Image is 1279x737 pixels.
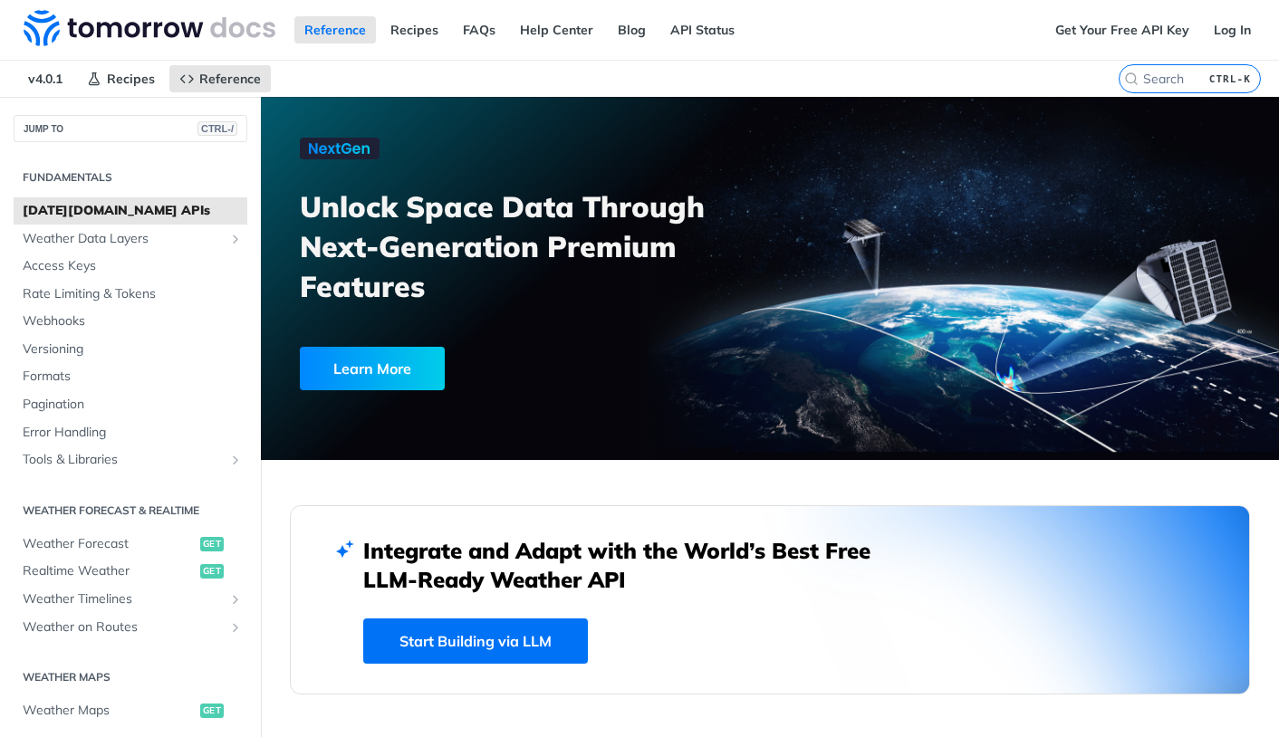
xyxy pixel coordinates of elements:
[300,347,691,390] a: Learn More
[23,424,243,442] span: Error Handling
[14,419,247,446] a: Error Handling
[300,138,380,159] img: NextGen
[510,16,603,43] a: Help Center
[228,232,243,246] button: Show subpages for Weather Data Layers
[18,65,72,92] span: v4.0.1
[300,347,445,390] div: Learn More
[23,230,224,248] span: Weather Data Layers
[23,368,243,386] span: Formats
[23,590,224,608] span: Weather Timelines
[197,121,237,136] span: CTRL-/
[14,391,247,418] a: Pagination
[14,115,247,142] button: JUMP TOCTRL-/
[23,702,196,720] span: Weather Maps
[200,537,224,551] span: get
[660,16,745,43] a: API Status
[23,202,243,220] span: [DATE][DOMAIN_NAME] APIs
[200,564,224,579] span: get
[14,586,247,613] a: Weather TimelinesShow subpages for Weather Timelines
[23,618,224,636] span: Weather on Routes
[14,697,247,724] a: Weather Mapsget
[228,620,243,635] button: Show subpages for Weather on Routes
[23,312,243,330] span: Webhooks
[199,71,261,87] span: Reference
[14,614,247,641] a: Weather on RoutesShow subpages for Weather on Routes
[14,446,247,474] a: Tools & LibrariesShow subpages for Tools & Libraries
[228,592,243,607] button: Show subpages for Weather Timelines
[24,10,275,46] img: Tomorrow.io Weather API Docs
[14,336,247,363] a: Versioning
[608,16,656,43] a: Blog
[23,257,243,275] span: Access Keys
[1204,16,1261,43] a: Log In
[14,169,247,186] h2: Fundamentals
[14,197,247,225] a: [DATE][DOMAIN_NAME] APIs
[14,253,247,280] a: Access Keys
[14,225,247,253] a: Weather Data LayersShow subpages for Weather Data Layers
[228,453,243,467] button: Show subpages for Tools & Libraries
[23,285,243,303] span: Rate Limiting & Tokens
[14,363,247,390] a: Formats
[1205,70,1255,88] kbd: CTRL-K
[23,535,196,553] span: Weather Forecast
[300,187,790,306] h3: Unlock Space Data Through Next-Generation Premium Features
[1045,16,1199,43] a: Get Your Free API Key
[23,340,243,359] span: Versioning
[453,16,505,43] a: FAQs
[294,16,376,43] a: Reference
[23,562,196,580] span: Realtime Weather
[14,558,247,585] a: Realtime Weatherget
[107,71,155,87] span: Recipes
[14,502,247,519] h2: Weather Forecast & realtime
[363,536,898,594] h2: Integrate and Adapt with the World’s Best Free LLM-Ready Weather API
[77,65,165,92] a: Recipes
[363,618,588,664] a: Start Building via LLM
[14,669,247,685] h2: Weather Maps
[14,308,247,335] a: Webhooks
[1124,72,1139,86] svg: Search
[14,531,247,558] a: Weather Forecastget
[14,281,247,308] a: Rate Limiting & Tokens
[200,703,224,718] span: get
[380,16,448,43] a: Recipes
[23,451,224,469] span: Tools & Libraries
[23,396,243,414] span: Pagination
[169,65,271,92] a: Reference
